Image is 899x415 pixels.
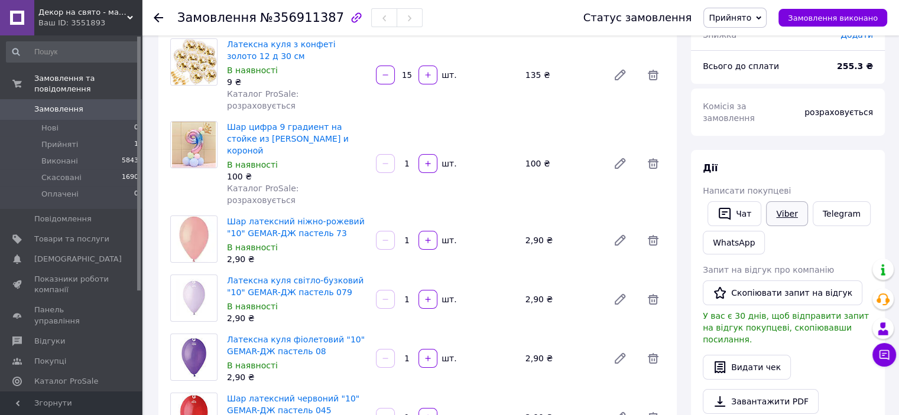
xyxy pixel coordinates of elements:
[227,217,365,238] a: Шар латексний ніжно-рожевий "10" GEMAR-ДЖ пастель 73
[227,66,278,75] span: В наявності
[154,12,163,24] div: Повернутися назад
[41,172,82,183] span: Скасовані
[41,156,78,166] span: Виконані
[34,214,92,224] span: Повідомлення
[227,89,298,110] span: Каталог ProSale: розраховується
[227,312,366,324] div: 2,90 ₴
[641,63,665,87] span: Видалити
[227,160,278,169] span: В наявності
[703,355,791,380] button: Видати чек
[34,376,98,387] span: Каталог ProSale
[134,123,138,133] span: 0
[38,7,127,18] span: Декор на свято - магазин повітряних куль та товарів для свята
[703,162,718,174] span: Дії
[521,291,603,308] div: 2,90 ₴
[703,311,869,344] span: У вас є 30 днів, щоб відправити запит на відгук покупцеві, скопіювавши посилання.
[227,371,366,383] div: 2,90 ₴
[778,9,887,27] button: Замовлення виконано
[608,287,632,311] a: Редагувати
[227,394,359,415] a: Шар латексний червоний "10" GEMAR-ДЖ пастель 045
[6,41,139,63] input: Пошук
[173,334,215,380] img: Латексна куля фіолетовий "10" GEMAR-ДЖ пастель 08
[227,302,278,311] span: В наявності
[260,11,344,25] span: №356911387
[872,343,896,367] button: Чат з покупцем
[227,122,349,155] a: Шар цифра 9 градиент на стойке из [PERSON_NAME] и короной
[703,389,819,414] a: Завантажити PDF
[521,232,603,249] div: 2,90 ₴
[134,189,138,200] span: 0
[172,122,215,168] img: Шар цифра 9 градиент на стойке из шаров и короной
[227,361,278,370] span: В наявності
[813,201,871,226] a: Telegram
[703,30,736,40] span: Знижка
[703,61,779,71] span: Всього до сплати
[439,352,457,364] div: шт.
[703,280,862,305] button: Скопіювати запит на відгук
[34,234,109,244] span: Товари та послуги
[766,201,807,226] a: Viber
[521,67,603,83] div: 135 ₴
[788,14,878,22] span: Замовлення виконано
[227,243,278,252] span: В наявності
[34,254,122,264] span: [DEMOGRAPHIC_DATA]
[608,63,632,87] a: Редагувати
[227,335,365,356] a: Латексна куля фіолетовий "10" GEMAR-ДЖ пастель 08
[227,184,298,205] span: Каталог ProSale: розраховується
[34,274,109,295] span: Показники роботи компанії
[227,40,335,61] a: Латексна куля з конфеті золото 12 д 30 см
[608,152,632,175] a: Редагувати
[641,347,665,370] span: Видалити
[707,201,761,226] button: Чат
[176,275,212,321] img: Латексна куля світло-бузковий "10" GEMAR-ДЖ пастель 079
[439,234,457,246] div: шт.
[641,287,665,311] span: Видалити
[41,123,59,133] span: Нові
[804,107,873,117] span: розраховується
[41,139,78,150] span: Прийняті
[38,18,142,28] div: Ваш ID: 3551893
[227,76,366,88] div: 9 ₴
[177,11,257,25] span: Замовлення
[34,356,66,367] span: Покупці
[34,305,109,326] span: Панель управління
[122,172,138,183] span: 1690
[41,189,79,200] span: Оплачені
[608,347,632,370] a: Редагувати
[703,102,755,123] span: Комісія за замовлення
[227,171,366,182] div: 100 ₴
[134,139,138,150] span: 1
[34,336,65,347] span: Відгуки
[439,293,457,305] div: шт.
[608,228,632,252] a: Редагувати
[34,104,83,115] span: Замовлення
[171,39,217,85] img: Латексна куля з конфеті золото 12 д 30 см
[439,158,457,169] div: шт.
[171,216,217,262] img: Шар латексний ніжно-рожевий "10" GEMAR-ДЖ пастель 73
[837,61,873,71] b: 255.3 ₴
[709,13,751,22] span: Прийнято
[521,155,603,172] div: 100 ₴
[641,152,665,175] span: Видалити
[34,73,142,94] span: Замовлення та повідомлення
[439,69,457,81] div: шт.
[227,276,364,297] a: Латексна куля світло-бузковий "10" GEMAR-ДЖ пастель 079
[703,186,791,195] span: Написати покупцеві
[521,350,603,367] div: 2,90 ₴
[227,253,366,265] div: 2,90 ₴
[703,265,834,275] span: Запит на відгук про компанію
[583,12,692,24] div: Статус замовлення
[641,228,665,252] span: Видалити
[703,231,765,254] a: WhatsApp
[840,30,873,40] span: Додати
[122,156,138,166] span: 5843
